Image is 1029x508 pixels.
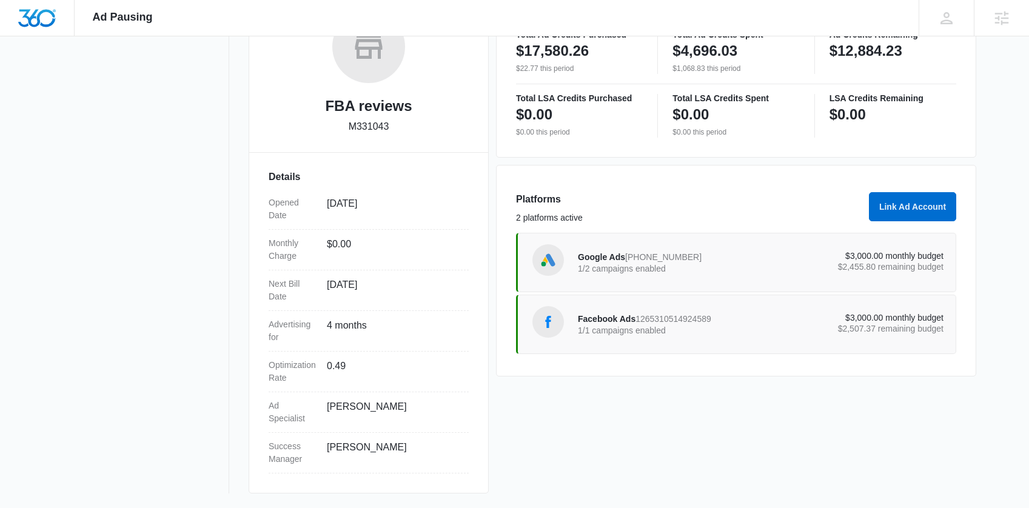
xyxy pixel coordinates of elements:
p: 2 platforms active [516,212,862,224]
span: Ad Pausing [93,11,153,24]
p: Total Ad Credits Purchased [516,30,643,39]
p: $2,455.80 remaining budget [761,262,944,271]
h3: Platforms [516,192,862,207]
div: Success Manager[PERSON_NAME] [269,433,469,473]
img: Facebook Ads [539,313,557,331]
p: $3,000.00 monthly budget [761,252,944,260]
p: $0.00 this period [516,127,643,138]
a: Facebook AdsFacebook Ads12653105149245891/1 campaigns enabled$3,000.00 monthly budget$2,507.37 re... [516,295,956,354]
div: Ad Specialist[PERSON_NAME] [269,392,469,433]
p: $0.00 [830,105,866,124]
p: $17,580.26 [516,41,589,61]
p: $12,884.23 [830,41,902,61]
div: Opened Date[DATE] [269,189,469,230]
img: Google Ads [539,251,557,269]
p: $22.77 this period [516,63,643,74]
dd: 4 months [327,318,459,344]
p: Ad Credits Remaining [830,30,956,39]
p: LSA Credits Remaining [830,94,956,102]
p: $3,000.00 monthly budget [761,313,944,322]
dd: [DATE] [327,278,459,303]
p: Total LSA Credits Spent [672,94,799,102]
p: Total Ad Credits Spent [672,30,799,39]
div: Monthly Charge$0.00 [269,230,469,270]
dt: Optimization Rate [269,359,317,384]
span: Google Ads [578,252,625,262]
p: $0.00 this period [672,127,799,138]
span: [PHONE_NUMBER] [625,252,702,262]
dd: 0.49 [327,359,459,384]
p: M331043 [349,119,389,134]
p: 1/2 campaigns enabled [578,264,761,273]
h2: FBA reviews [325,95,412,117]
p: $0.00 [516,105,552,124]
p: $4,696.03 [672,41,737,61]
a: Google AdsGoogle Ads[PHONE_NUMBER]1/2 campaigns enabled$3,000.00 monthly budget$2,455.80 remainin... [516,233,956,292]
dt: Next Bill Date [269,278,317,303]
p: Total LSA Credits Purchased [516,94,643,102]
p: 1/1 campaigns enabled [578,326,761,335]
dd: [DATE] [327,196,459,222]
button: Link Ad Account [869,192,956,221]
h3: Details [269,170,469,184]
dt: Ad Specialist [269,399,317,425]
dt: Monthly Charge [269,237,317,262]
dt: Advertising for [269,318,317,344]
dt: Opened Date [269,196,317,222]
p: $1,068.83 this period [672,63,799,74]
dd: [PERSON_NAME] [327,399,459,425]
div: Optimization Rate0.49 [269,352,469,392]
p: $0.00 [672,105,709,124]
div: Advertising for4 months [269,311,469,352]
span: Facebook Ads [578,314,635,324]
span: 1265310514924589 [635,314,711,324]
dt: Success Manager [269,440,317,466]
dd: [PERSON_NAME] [327,440,459,466]
div: Next Bill Date[DATE] [269,270,469,311]
dd: $0.00 [327,237,459,262]
p: $2,507.37 remaining budget [761,324,944,333]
